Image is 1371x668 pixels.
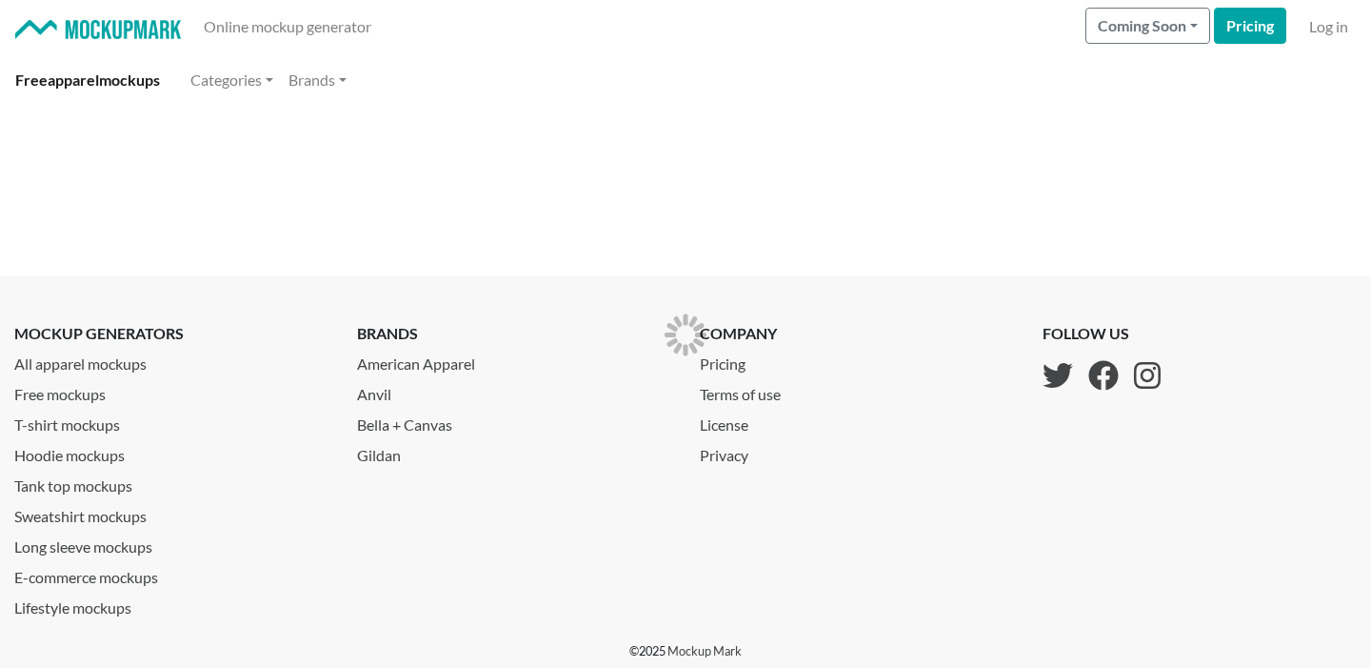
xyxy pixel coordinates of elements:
[196,8,379,46] a: Online mockup generator
[1214,8,1286,44] a: Pricing
[667,643,742,658] a: Mockup Mark
[357,406,671,436] a: Bella + Canvas
[281,61,354,99] a: Brands
[14,345,328,375] a: All apparel mockups
[700,322,796,345] p: company
[357,436,671,467] a: Gildan
[14,436,328,467] a: Hoodie mockups
[14,406,328,436] a: T-shirt mockups
[357,375,671,406] a: Anvil
[1085,8,1210,44] button: Coming Soon
[14,467,328,497] a: Tank top mockups
[14,528,328,558] a: Long sleeve mockups
[700,436,796,467] a: Privacy
[14,322,328,345] p: mockup generators
[1301,8,1356,46] a: Log in
[183,61,281,99] a: Categories
[700,345,796,375] a: Pricing
[700,406,796,436] a: License
[357,345,671,375] a: American Apparel
[14,375,328,406] a: Free mockups
[629,642,742,660] p: © 2025
[14,558,328,589] a: E-commerce mockups
[8,61,168,99] a: Freeapparelmockups
[48,71,99,89] span: apparel
[700,375,796,406] a: Terms of use
[1043,322,1161,345] p: follow us
[357,322,671,345] p: brands
[15,20,181,40] img: Mockup Mark
[14,497,328,528] a: Sweatshirt mockups
[14,589,328,619] a: Lifestyle mockups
